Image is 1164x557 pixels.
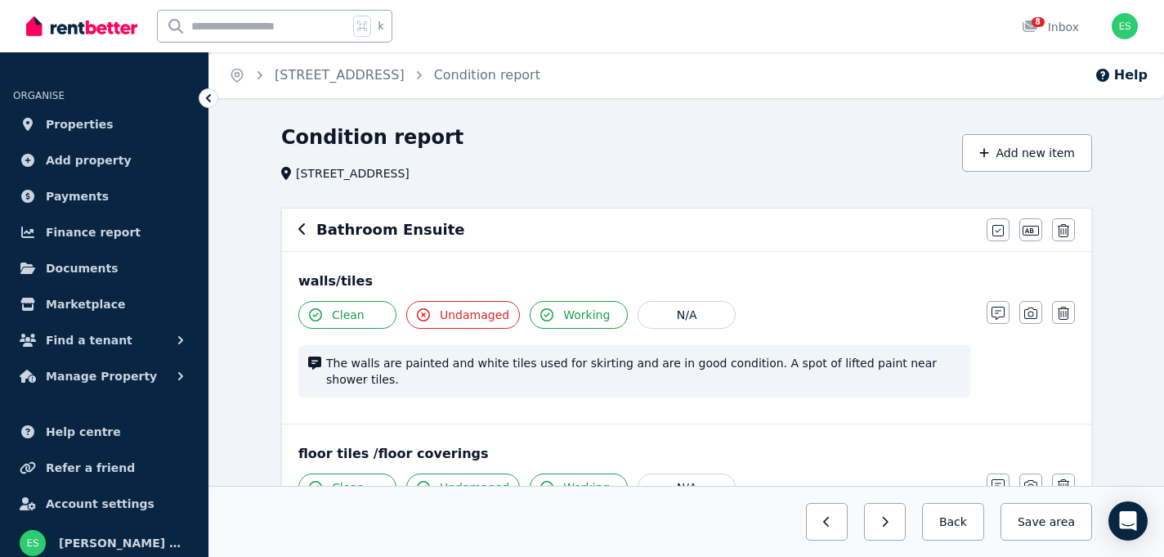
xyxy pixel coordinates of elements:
button: N/A [638,474,736,501]
img: Elizabeth & Paul Spanos [20,530,46,556]
button: Back [922,503,984,541]
a: Refer a friend [13,451,195,484]
div: walls/tiles [298,272,1075,291]
span: ORGANISE [13,90,65,101]
span: Add property [46,150,132,170]
button: Add new item [962,134,1092,172]
button: Clean [298,301,396,329]
button: Save area [1001,503,1092,541]
div: Open Intercom Messenger [1108,501,1148,541]
a: Documents [13,252,195,285]
h1: Condition report [281,124,463,150]
button: Undamaged [406,474,520,501]
img: RentBetter [26,14,137,38]
span: Working [563,479,610,496]
a: Help centre [13,416,195,448]
a: Account settings [13,487,195,520]
span: Clean [332,479,365,496]
button: Undamaged [406,301,520,329]
span: Manage Property [46,366,157,386]
button: Help [1095,65,1148,85]
button: Clean [298,474,396,501]
span: Documents [46,258,119,278]
span: Payments [46,186,109,206]
span: Working [563,307,610,323]
span: [PERSON_NAME] & [PERSON_NAME] [59,533,189,553]
a: Condition report [434,67,540,83]
button: Find a tenant [13,324,195,357]
a: Payments [13,180,195,213]
span: Clean [332,307,365,323]
span: [STREET_ADDRESS] [296,165,410,182]
a: Marketplace [13,288,195,321]
h6: Bathroom Ensuite [316,218,465,241]
div: floor tiles /floor coverings [298,444,1075,464]
button: N/A [638,301,736,329]
span: Marketplace [46,294,125,314]
div: Inbox [1022,19,1079,35]
span: Help centre [46,422,121,442]
nav: Breadcrumb [209,52,560,98]
span: Undamaged [440,479,509,496]
span: Refer a friend [46,458,135,478]
img: Elizabeth & Paul Spanos [1112,13,1138,39]
a: Finance report [13,216,195,249]
button: Manage Property [13,360,195,393]
span: Account settings [46,494,154,514]
button: Working [530,474,628,501]
a: Properties [13,108,195,141]
span: k [378,20,383,33]
span: area [1050,514,1075,530]
span: Undamaged [440,307,509,323]
button: Working [530,301,628,329]
a: Add property [13,144,195,177]
span: The walls are painted and white tiles used for skirting and are in good condition. A spot of lift... [326,355,960,388]
span: Finance report [46,222,141,242]
span: 8 [1032,17,1045,27]
a: [STREET_ADDRESS] [275,67,405,83]
span: Find a tenant [46,330,132,350]
span: Properties [46,115,114,134]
